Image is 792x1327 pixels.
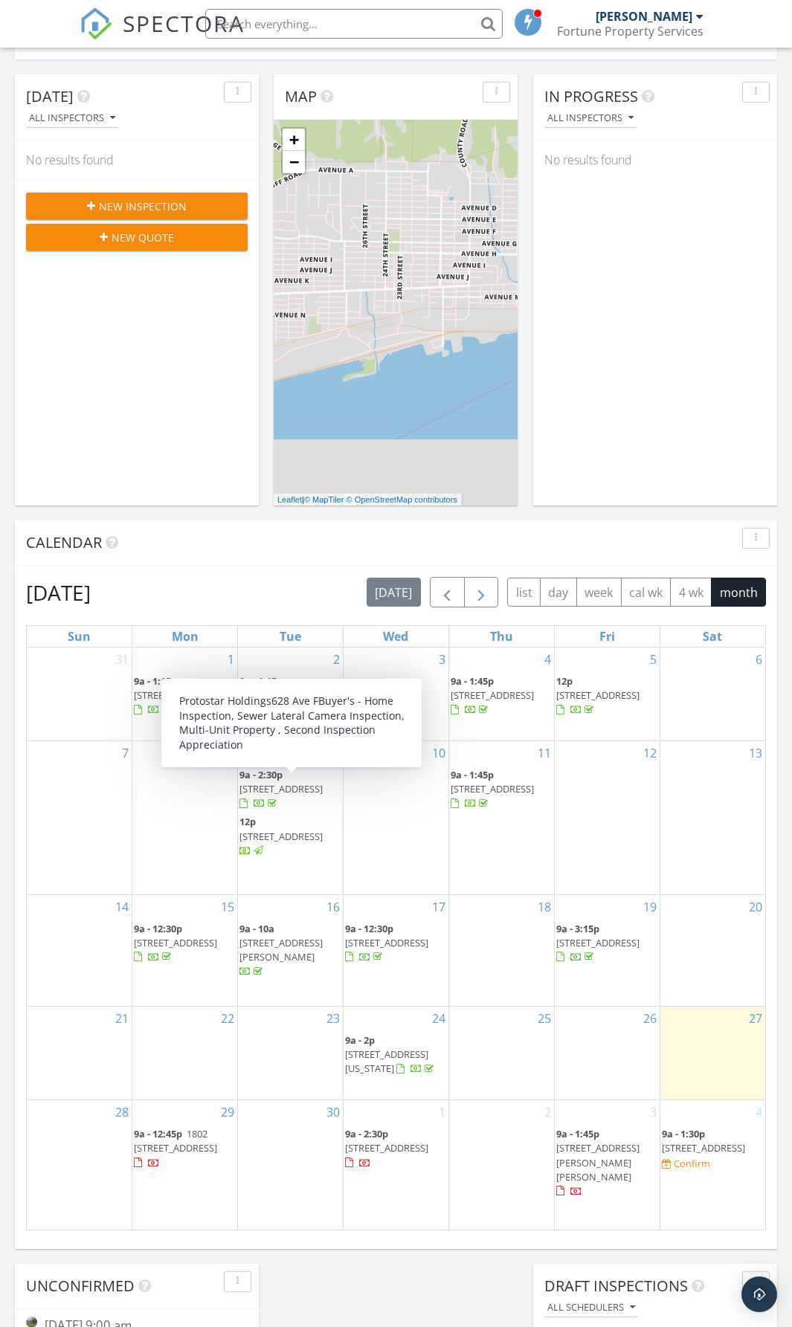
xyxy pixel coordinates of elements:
a: Go to September 19, 2025 [640,895,660,919]
a: 9a - 10a [STREET_ADDRESS][PERSON_NAME] [239,920,341,981]
a: Go to September 12, 2025 [640,741,660,765]
a: Zoom in [283,129,305,151]
a: Go to September 18, 2025 [535,895,554,919]
a: Go to August 31, 2025 [112,648,132,671]
span: [STREET_ADDRESS][PERSON_NAME] [239,936,323,963]
span: SPECTORA [123,7,245,39]
span: 9a - 12:30p [345,922,393,935]
a: Go to October 4, 2025 [753,1100,765,1124]
span: [STREET_ADDRESS][PERSON_NAME][PERSON_NAME] [556,1141,640,1183]
a: Go to September 13, 2025 [746,741,765,765]
a: Go to September 4, 2025 [541,648,554,671]
a: Go to September 26, 2025 [640,1007,660,1030]
a: 9a - 1:30p [STREET_ADDRESS] Confirm [662,1126,764,1172]
a: Go to September 21, 2025 [112,1007,132,1030]
span: New Inspection [99,198,187,214]
button: All Inspectors [544,109,637,129]
div: [PERSON_NAME] [596,9,692,24]
a: Go to October 3, 2025 [647,1100,660,1124]
td: Go to September 30, 2025 [238,1100,344,1230]
button: month [711,578,766,607]
td: Go to September 4, 2025 [448,648,554,741]
span: 9a - 12:45p [134,1127,182,1140]
a: Go to September 8, 2025 [225,741,237,765]
span: Draft Inspections [544,1276,688,1296]
a: Go to September 7, 2025 [119,741,132,765]
a: 9a - 12:30p [STREET_ADDRESS] [134,920,236,967]
td: Go to September 9, 2025 [238,740,344,894]
td: Go to September 12, 2025 [554,740,660,894]
a: Monday [169,626,202,647]
button: All Inspectors [26,109,118,129]
span: [STREET_ADDRESS] [345,1141,428,1155]
a: 9a - 1:15p [STREET_ADDRESS] [239,674,323,716]
a: 9a - 3:15p [STREET_ADDRESS] [556,922,640,963]
a: Tuesday [277,626,304,647]
a: 9a - 1:15p [STREET_ADDRESS] [134,673,236,720]
a: 9a - 1:45p [STREET_ADDRESS] [451,674,534,716]
span: [STREET_ADDRESS] [662,1141,745,1155]
td: Go to September 21, 2025 [27,1006,132,1100]
span: [STREET_ADDRESS] [556,688,640,702]
span: 9a - 1:30p [662,1127,705,1140]
a: 9a - 1:45p [STREET_ADDRESS] [451,768,534,810]
a: Leaflet [277,495,302,504]
td: Go to September 11, 2025 [448,740,554,894]
span: [STREET_ADDRESS] [239,688,323,702]
button: week [576,578,622,607]
td: Go to September 20, 2025 [660,894,765,1006]
span: New Quote [112,230,174,245]
td: Go to October 3, 2025 [554,1100,660,1230]
a: 9a - 2:30p [STREET_ADDRESS] [239,768,323,810]
a: 9a - 10a [STREET_ADDRESS][PERSON_NAME] [239,922,323,978]
td: Go to September 17, 2025 [344,894,449,1006]
td: Go to September 28, 2025 [27,1100,132,1230]
a: 9a - 2:30p [STREET_ADDRESS] [239,766,341,813]
a: Go to September 20, 2025 [746,895,765,919]
td: Go to September 7, 2025 [27,740,132,894]
button: All schedulers [544,1298,638,1318]
button: New Quote [26,224,248,251]
a: Go to October 1, 2025 [436,1100,448,1124]
span: Unconfirmed [26,1276,135,1296]
a: Go to September 1, 2025 [225,648,237,671]
td: Go to September 13, 2025 [660,740,765,894]
span: [STREET_ADDRESS] [134,688,217,702]
button: cal wk [621,578,672,607]
td: Go to September 23, 2025 [238,1006,344,1100]
span: [STREET_ADDRESS][US_STATE] [345,1047,428,1075]
a: Go to September 14, 2025 [112,895,132,919]
a: 9a - 2p [STREET_ADDRESS][US_STATE] [345,1032,447,1079]
span: [STREET_ADDRESS] [451,688,534,702]
td: Go to September 27, 2025 [660,1006,765,1100]
td: Go to September 26, 2025 [554,1006,660,1100]
a: Friday [596,626,618,647]
td: Go to September 6, 2025 [660,648,765,741]
span: 9a - 10a [239,922,274,935]
a: 9a - 12:45p 1802 [STREET_ADDRESS] [134,1127,217,1169]
td: Go to September 25, 2025 [448,1006,554,1100]
a: 9a - 1:45p [STREET_ADDRESS] [451,673,553,720]
div: All Inspectors [547,113,634,123]
a: Go to September 3, 2025 [436,648,448,671]
td: Go to September 10, 2025 [344,740,449,894]
button: Next month [464,577,499,607]
td: Go to October 1, 2025 [344,1100,449,1230]
h2: [DATE] [26,578,91,607]
a: Go to September 6, 2025 [753,648,765,671]
td: Go to September 3, 2025 [344,648,449,741]
button: day [540,578,577,607]
a: © OpenStreetMap contributors [347,495,457,504]
span: 9a - 1:15p [134,674,177,688]
div: All schedulers [547,1302,635,1313]
a: 9a - 12:45p 1802 [STREET_ADDRESS] [134,1126,236,1172]
a: 9a - 3:15p [STREET_ADDRESS] [556,920,658,967]
a: Go to September 27, 2025 [746,1007,765,1030]
a: Thursday [487,626,516,647]
a: 12p [STREET_ADDRESS] [556,674,640,716]
a: Go to September 2, 2025 [330,648,343,671]
a: 12p [STREET_ADDRESS] [239,813,341,860]
a: 9a - 12:30p [STREET_ADDRESS] [345,920,447,967]
span: 9a - 3:15p [556,922,599,935]
a: Go to September 15, 2025 [218,895,237,919]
